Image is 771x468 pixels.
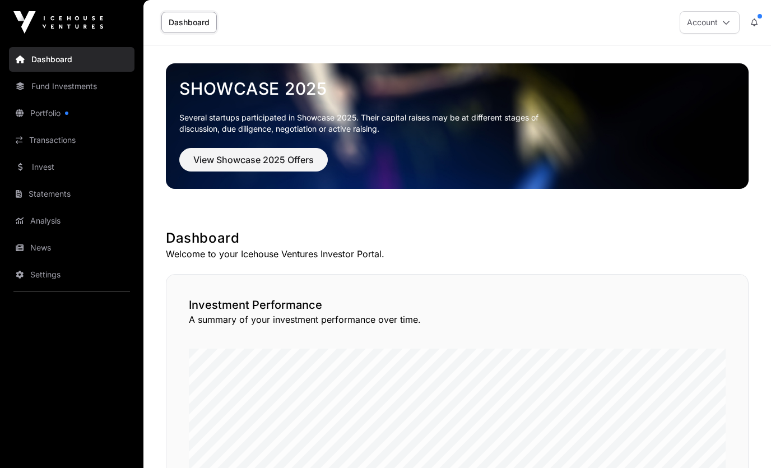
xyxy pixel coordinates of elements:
img: Icehouse Ventures Logo [13,11,103,34]
a: Invest [9,155,134,179]
a: Analysis [9,208,134,233]
p: Several startups participated in Showcase 2025. Their capital raises may be at different stages o... [179,112,556,135]
a: Showcase 2025 [179,78,735,99]
span: View Showcase 2025 Offers [193,153,314,166]
img: Showcase 2025 [166,63,749,189]
p: Welcome to your Icehouse Ventures Investor Portal. [166,247,749,261]
p: A summary of your investment performance over time. [189,313,726,326]
a: News [9,235,134,260]
iframe: Chat Widget [715,414,771,468]
h2: Investment Performance [189,297,726,313]
a: Portfolio [9,101,134,126]
a: Transactions [9,128,134,152]
a: Dashboard [161,12,217,33]
a: View Showcase 2025 Offers [179,159,328,170]
h1: Dashboard [166,229,749,247]
a: Statements [9,182,134,206]
a: Settings [9,262,134,287]
button: Account [680,11,740,34]
a: Fund Investments [9,74,134,99]
button: View Showcase 2025 Offers [179,148,328,172]
a: Dashboard [9,47,134,72]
